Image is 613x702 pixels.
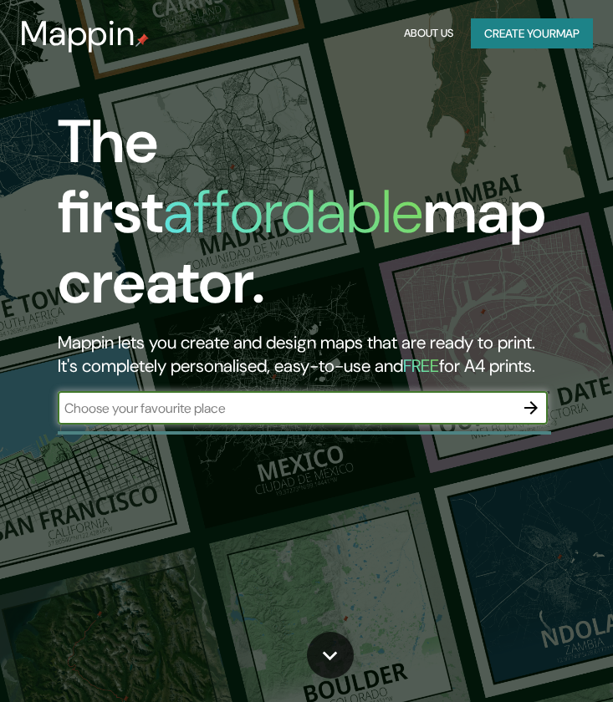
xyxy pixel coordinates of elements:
[58,107,548,331] h1: The first map creator.
[163,173,423,251] h1: affordable
[400,18,457,49] button: About Us
[58,331,548,378] h2: Mappin lets you create and design maps that are ready to print. It's completely personalised, eas...
[403,354,439,378] h5: FREE
[58,399,514,418] input: Choose your favourite place
[471,18,593,49] button: Create yourmap
[20,13,135,53] h3: Mappin
[135,33,149,47] img: mappin-pin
